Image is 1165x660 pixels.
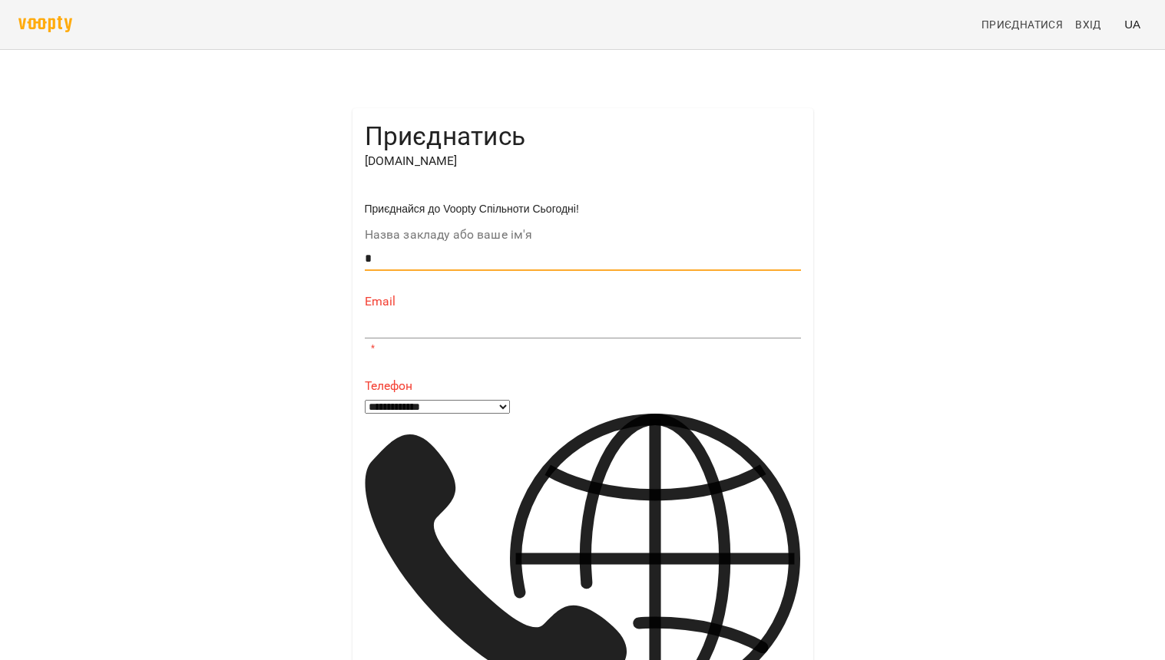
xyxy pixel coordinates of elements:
label: Назва закладу або ваше ім'я [365,229,801,241]
span: Приєднатися [981,15,1063,34]
a: Приєднатися [975,11,1069,38]
img: voopty.png [18,16,72,32]
span: Вхід [1075,15,1101,34]
label: Телефон [365,380,801,392]
button: UA [1118,10,1147,38]
label: Email [365,295,801,308]
a: Вхід [1069,11,1118,38]
select: Phone number country [365,400,510,414]
span: UA [1124,16,1140,32]
p: [DOMAIN_NAME] [365,152,801,170]
h4: Приєднатись [365,120,801,152]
